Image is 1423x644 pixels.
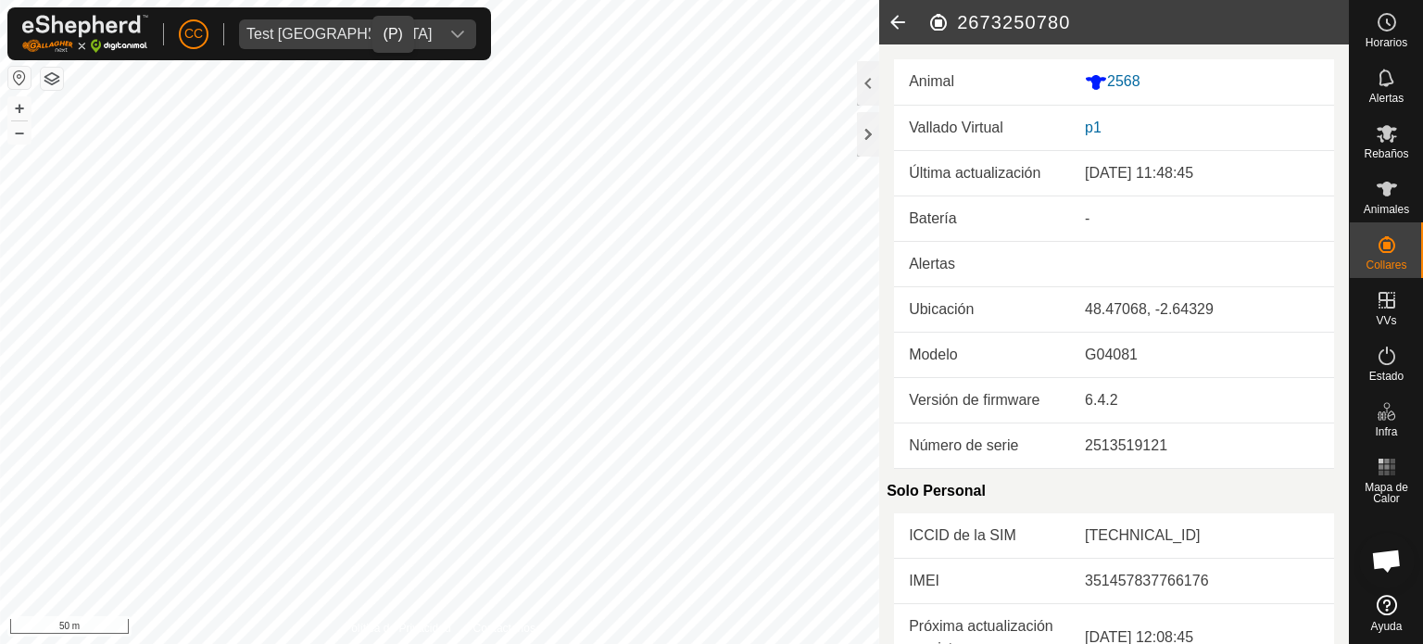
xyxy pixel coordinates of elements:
[473,620,535,637] a: Contáctenos
[1364,204,1409,215] span: Animales
[344,620,450,637] a: Política de Privacidad
[1376,315,1396,326] span: VVs
[894,513,1070,559] td: ICCID de la SIM
[894,377,1070,423] td: Versión de firmware
[239,19,439,49] span: Test France
[1375,426,1397,437] span: Infra
[894,196,1070,241] td: Batería
[887,469,1334,513] div: Solo Personal
[184,24,203,44] span: CC
[1070,513,1334,559] td: [TECHNICAL_ID]
[894,423,1070,468] td: Número de serie
[1366,37,1407,48] span: Horarios
[439,19,476,49] div: dropdown trigger
[1085,389,1319,411] div: 6.4.2
[894,106,1070,151] td: Vallado Virtual
[1085,162,1319,184] div: [DATE] 11:48:45
[1359,533,1415,588] div: Open chat
[41,68,63,90] button: Capas del Mapa
[1085,120,1102,135] a: p1
[927,11,1349,33] h2: 2673250780
[246,27,432,42] div: Test [GEOGRAPHIC_DATA]
[1085,208,1319,230] div: -
[894,59,1070,105] td: Animal
[1369,93,1404,104] span: Alertas
[8,121,31,144] button: –
[1369,371,1404,382] span: Estado
[1085,70,1319,94] div: 2568
[1085,344,1319,366] div: G04081
[894,332,1070,377] td: Modelo
[894,286,1070,332] td: Ubicación
[1354,482,1418,504] span: Mapa de Calor
[894,558,1070,603] td: IMEI
[1364,148,1408,159] span: Rebaños
[894,151,1070,196] td: Última actualización
[1366,259,1406,271] span: Collares
[1371,621,1403,632] span: Ayuda
[8,67,31,89] button: Restablecer Mapa
[1085,435,1319,457] div: 2513519121
[22,15,148,53] img: Logo Gallagher
[8,97,31,120] button: +
[894,241,1070,286] td: Alertas
[1085,298,1319,321] div: 48.47068, -2.64329
[1070,558,1334,603] td: 351457837766176
[1350,587,1423,639] a: Ayuda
